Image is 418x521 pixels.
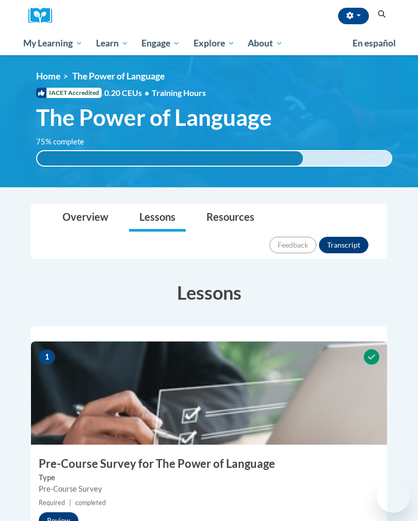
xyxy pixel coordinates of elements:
[72,71,165,82] span: The Power of Language
[346,32,403,54] a: En español
[39,483,379,495] div: Pre-Course Survey
[39,349,55,365] span: 1
[187,31,242,55] a: Explore
[36,71,60,82] a: Home
[23,37,83,50] span: My Learning
[338,8,369,24] button: Account Settings
[135,31,187,55] a: Engage
[242,31,290,55] a: About
[104,87,152,99] span: 0.20 CEUs
[141,37,180,50] span: Engage
[31,456,387,472] h3: Pre-Course Survey for The Power of Language
[377,480,410,513] iframe: Button to launch messaging window
[39,472,379,483] label: Type
[352,38,396,48] span: En español
[37,151,303,166] div: 75% complete
[31,341,387,445] img: Course Image
[28,8,59,24] a: Cox Campus
[39,499,65,507] span: Required
[36,104,272,131] span: The Power of Language
[36,136,95,148] label: 75% complete
[319,237,368,253] button: Transcript
[89,31,135,55] a: Learn
[129,204,186,232] a: Lessons
[28,8,59,24] img: Logo brand
[248,37,283,50] span: About
[69,499,71,507] span: |
[144,88,149,97] span: •
[75,499,106,507] span: completed
[194,37,235,50] span: Explore
[152,88,206,97] span: Training Hours
[17,31,89,55] a: My Learning
[374,8,390,21] button: Search
[52,204,119,232] a: Overview
[269,237,316,253] button: Feedback
[36,88,102,98] span: IACET Accredited
[31,280,387,305] h3: Lessons
[15,31,403,55] div: Main menu
[196,204,265,232] a: Resources
[96,37,128,50] span: Learn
